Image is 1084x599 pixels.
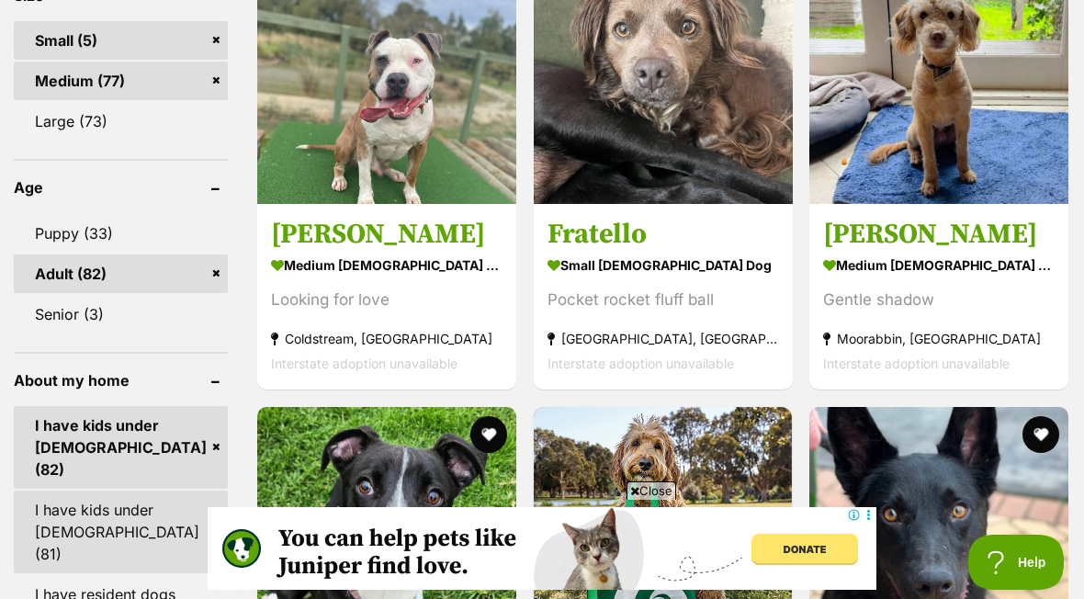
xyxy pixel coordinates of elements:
[208,507,876,590] iframe: Advertisement
[968,535,1066,590] iframe: Help Scout Beacon - Open
[564,27,655,59] a: Learn More
[534,203,793,390] a: Fratello small [DEMOGRAPHIC_DATA] Dog Pocket rocket fluff ball [GEOGRAPHIC_DATA], [GEOGRAPHIC_DAT...
[271,252,502,278] strong: medium [DEMOGRAPHIC_DATA] Dog
[14,254,228,293] a: Adult (82)
[14,406,228,489] a: I have kids under [DEMOGRAPHIC_DATA] (82)
[14,21,228,60] a: Small (5)
[271,356,457,371] span: Interstate adoption unavailable
[14,179,228,196] header: Age
[823,217,1055,252] h3: [PERSON_NAME]
[470,416,507,453] button: favourite
[548,217,779,252] h3: Fratello
[548,288,779,312] div: Pocket rocket fluff ball
[823,356,1010,371] span: Interstate adoption unavailable
[823,326,1055,351] strong: Moorabbin, [GEOGRAPHIC_DATA]
[257,203,516,390] a: [PERSON_NAME] medium [DEMOGRAPHIC_DATA] Dog Looking for love Coldstream, [GEOGRAPHIC_DATA] Inters...
[14,62,228,100] a: Medium (77)
[14,295,228,333] a: Senior (3)
[548,356,734,371] span: Interstate adoption unavailable
[14,491,228,573] a: I have kids under [DEMOGRAPHIC_DATA] (81)
[572,35,647,50] span: Learn More
[14,372,228,389] header: About my home
[14,102,228,141] a: Large (73)
[548,326,779,351] strong: [GEOGRAPHIC_DATA], [GEOGRAPHIC_DATA]
[809,203,1068,390] a: [PERSON_NAME] medium [DEMOGRAPHIC_DATA] Dog Gentle shadow Moorabbin, [GEOGRAPHIC_DATA] Interstate...
[271,217,502,252] h3: [PERSON_NAME]
[823,288,1055,312] div: Gentle shadow
[627,481,676,500] span: Close
[1,1,670,84] a: image
[271,288,502,312] div: Looking for love
[14,214,228,253] a: Puppy (33)
[411,42,521,58] a: Ready to win big?
[453,27,514,38] span: Sponsored
[1022,416,1059,453] button: favourite
[823,252,1055,278] strong: medium [DEMOGRAPHIC_DATA] Dog
[271,326,502,351] strong: Coldstream, [GEOGRAPHIC_DATA]
[411,27,453,39] a: Timezone
[453,27,514,39] a: Sponsored
[548,252,779,278] strong: small [DEMOGRAPHIC_DATA] Dog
